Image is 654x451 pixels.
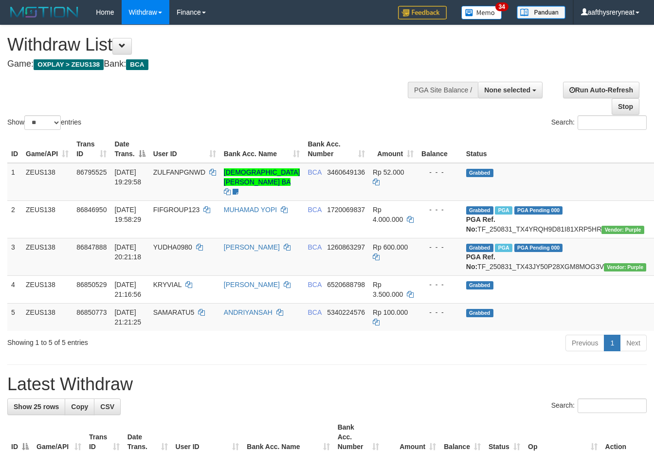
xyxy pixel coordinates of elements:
[100,403,114,411] span: CSV
[462,135,651,163] th: Status
[308,281,321,289] span: BCA
[304,135,369,163] th: Bank Acc. Number: activate to sort column ascending
[466,216,495,233] b: PGA Ref. No:
[22,163,73,201] td: ZEUS138
[224,243,280,251] a: [PERSON_NAME]
[126,59,148,70] span: BCA
[76,206,107,214] span: 86846950
[327,206,365,214] span: Copy 1720069837 to clipboard
[76,243,107,251] span: 86847888
[224,168,300,186] a: [DEMOGRAPHIC_DATA][PERSON_NAME] BA
[398,6,447,19] img: Feedback.jpg
[462,200,651,238] td: TF_250831_TX4YRQH9D81I81XRP5HR
[22,275,73,303] td: ZEUS138
[418,135,462,163] th: Balance
[7,200,22,238] td: 2
[7,375,647,394] h1: Latest Withdraw
[34,59,104,70] span: OXPLAY > ZEUS138
[7,334,265,347] div: Showing 1 to 5 of 5 entries
[408,82,478,98] div: PGA Site Balance /
[220,135,304,163] th: Bank Acc. Name: activate to sort column ascending
[308,243,321,251] span: BCA
[7,115,81,130] label: Show entries
[7,398,65,415] a: Show 25 rows
[604,263,646,271] span: Vendor URL: https://trx4.1velocity.biz
[149,135,220,163] th: User ID: activate to sort column ascending
[601,226,644,234] span: Vendor URL: https://trx4.1velocity.biz
[308,168,321,176] span: BCA
[373,206,403,223] span: Rp 4.000.000
[153,206,200,214] span: FIFGROUP123
[114,206,141,223] span: [DATE] 19:58:29
[153,281,182,289] span: KRYVIAL
[421,205,458,215] div: - - -
[495,2,509,11] span: 34
[466,309,493,317] span: Grabbed
[114,168,141,186] span: [DATE] 19:29:58
[373,308,408,316] span: Rp 100.000
[7,35,426,54] h1: Withdraw List
[114,281,141,298] span: [DATE] 21:16:56
[551,398,647,413] label: Search:
[224,308,272,316] a: ANDRIYANSAH
[466,206,493,215] span: Grabbed
[94,398,121,415] a: CSV
[421,167,458,177] div: - - -
[7,275,22,303] td: 4
[514,206,563,215] span: PGA Pending
[22,200,73,238] td: ZEUS138
[73,135,110,163] th: Trans ID: activate to sort column ascending
[421,242,458,252] div: - - -
[373,281,403,298] span: Rp 3.500.000
[224,281,280,289] a: [PERSON_NAME]
[327,243,365,251] span: Copy 1260863297 to clipboard
[224,206,277,214] a: MUHAMAD YOPI
[466,244,493,252] span: Grabbed
[7,5,81,19] img: MOTION_logo.png
[466,169,493,177] span: Grabbed
[421,307,458,317] div: - - -
[578,115,647,130] input: Search:
[421,280,458,289] div: - - -
[76,168,107,176] span: 86795525
[76,308,107,316] span: 86850773
[578,398,647,413] input: Search:
[7,238,22,275] td: 3
[71,403,88,411] span: Copy
[327,168,365,176] span: Copy 3460649136 to clipboard
[22,303,73,331] td: ZEUS138
[462,238,651,275] td: TF_250831_TX43JY50P28XGM8MOG3V
[327,308,365,316] span: Copy 5340224576 to clipboard
[114,243,141,261] span: [DATE] 20:21:18
[604,335,620,351] a: 1
[7,163,22,201] td: 1
[551,115,647,130] label: Search:
[327,281,365,289] span: Copy 6520688798 to clipboard
[308,206,321,214] span: BCA
[484,86,530,94] span: None selected
[517,6,565,19] img: panduan.png
[153,243,192,251] span: YUDHA0980
[478,82,543,98] button: None selected
[7,59,426,69] h4: Game: Bank:
[495,206,512,215] span: Marked by aafnoeunsreypich
[76,281,107,289] span: 86850529
[373,168,404,176] span: Rp 52.000
[495,244,512,252] span: Marked by aafnoeunsreypich
[308,308,321,316] span: BCA
[563,82,639,98] a: Run Auto-Refresh
[565,335,604,351] a: Previous
[153,308,195,316] span: SAMARATU5
[466,253,495,271] b: PGA Ref. No:
[7,135,22,163] th: ID
[466,281,493,289] span: Grabbed
[22,135,73,163] th: Game/API: activate to sort column ascending
[514,244,563,252] span: PGA Pending
[373,243,408,251] span: Rp 600.000
[620,335,647,351] a: Next
[110,135,149,163] th: Date Trans.: activate to sort column descending
[153,168,205,176] span: ZULFANPGNWD
[24,115,61,130] select: Showentries
[612,98,639,115] a: Stop
[114,308,141,326] span: [DATE] 21:21:25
